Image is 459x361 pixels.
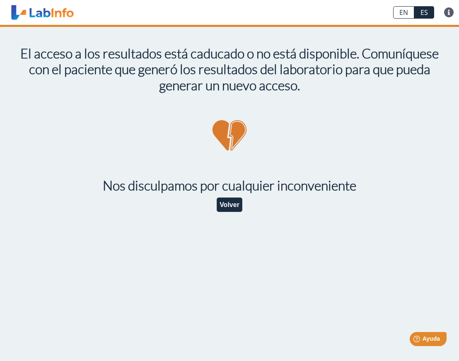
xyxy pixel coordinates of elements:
[393,6,414,19] a: EN
[12,178,447,193] h1: Nos disculpamos por cualquier inconveniente
[217,197,242,212] button: Volver
[12,46,447,93] h1: El acceso a los resultados está caducado o no está disponible. Comuníquese con el paciente que ge...
[385,329,450,352] iframe: Help widget launcher
[414,6,434,19] a: ES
